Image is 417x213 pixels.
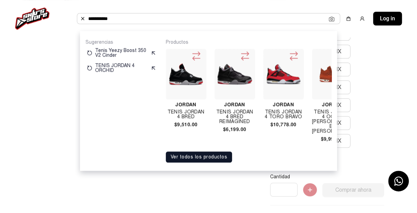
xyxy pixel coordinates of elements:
[266,64,301,85] img: Tenis Jordan 4 Toro Bravo
[166,122,206,127] h4: $9,510.00
[215,102,255,107] h4: Jordan
[95,48,148,58] p: Tenis Yeezy Boost 350 V2 Cinder
[15,8,49,30] img: logo
[95,63,148,73] p: TENIS JORDAN 4 ORCHID
[263,102,304,107] h4: Jordan
[166,39,332,45] p: Productos
[312,136,353,141] h4: $9,999.00
[80,16,85,21] img: Buscar
[166,102,206,107] h4: Jordan
[359,16,365,21] img: user
[215,110,255,124] h4: TENIS JORDAN 4 BRED REIMAGINED
[166,110,206,119] h4: Tenis Jordan 4 Bred
[312,110,353,134] h4: TENIS JORDAN 4 OG SP [PERSON_NAME] BY [PERSON_NAME]
[215,127,255,132] h4: $6,199.00
[85,39,158,45] p: Sugerencias
[270,174,384,180] p: Cantidad
[303,183,317,197] img: Agregar al carrito
[329,16,334,22] img: Cámara
[380,14,395,23] span: Log in
[217,63,252,86] img: TENIS JORDAN 4 BRED REIMAGINED
[87,65,92,71] img: restart.svg
[315,65,350,83] img: TENIS JORDAN 4 OG SP NIGEL SYLVESTER BRICK BY BRYCK
[151,50,156,56] img: suggest.svg
[322,183,384,197] button: Comprar ahora
[151,65,156,71] img: suggest.svg
[263,110,304,119] h4: Tenis Jordan 4 Toro Bravo
[87,50,92,56] img: restart.svg
[312,102,353,107] h4: Jordan
[346,16,351,21] img: shopping
[166,152,232,162] button: Ver todos los productos
[169,57,204,92] img: Tenis Jordan 4 Bred
[263,122,304,127] h4: $10,778.00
